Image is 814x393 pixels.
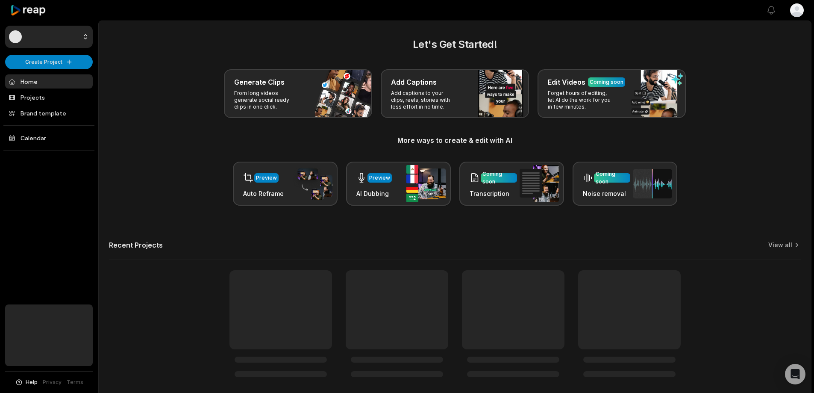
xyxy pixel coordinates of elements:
[633,169,672,198] img: noise_removal.png
[583,189,630,198] h3: Noise removal
[768,241,792,249] a: View all
[43,378,62,386] a: Privacy
[548,90,614,110] p: Forget hours of editing, let AI do the work for you in few minutes.
[256,174,277,182] div: Preview
[234,90,300,110] p: From long videos generate social ready clips in one click.
[482,170,515,186] div: Coming soon
[109,37,801,52] h2: Let's Get Started!
[5,90,93,104] a: Projects
[548,77,585,87] h3: Edit Videos
[596,170,629,186] div: Coming soon
[5,131,93,145] a: Calendar
[391,90,457,110] p: Add captions to your clips, reels, stories with less effort in no time.
[293,167,332,201] img: auto_reframe.png
[109,241,163,249] h2: Recent Projects
[391,77,437,87] h3: Add Captions
[356,189,392,198] h3: AI Dubbing
[785,364,805,384] div: Open Intercom Messenger
[520,165,559,202] img: transcription.png
[109,135,801,145] h3: More ways to create & edit with AI
[369,174,390,182] div: Preview
[26,378,38,386] span: Help
[406,165,446,202] img: ai_dubbing.png
[5,106,93,120] a: Brand template
[590,78,623,86] div: Coming soon
[243,189,284,198] h3: Auto Reframe
[470,189,517,198] h3: Transcription
[67,378,83,386] a: Terms
[5,55,93,69] button: Create Project
[234,77,285,87] h3: Generate Clips
[15,378,38,386] button: Help
[5,74,93,89] a: Home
